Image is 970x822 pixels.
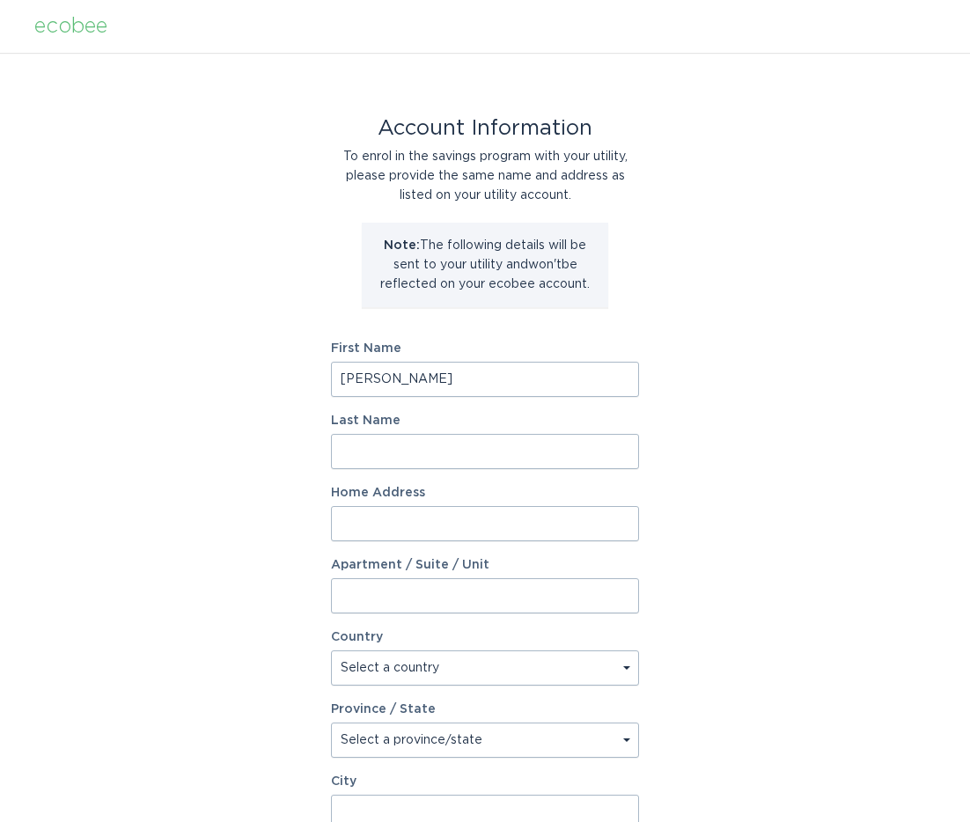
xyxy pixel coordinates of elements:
label: First Name [331,342,639,355]
label: Province / State [331,703,436,716]
label: Home Address [331,487,639,499]
div: To enrol in the savings program with your utility, please provide the same name and address as li... [331,147,639,205]
div: ecobee [34,17,107,36]
label: City [331,775,639,788]
label: Apartment / Suite / Unit [331,559,639,571]
p: The following details will be sent to your utility and won't be reflected on your ecobee account. [375,236,595,294]
strong: Note: [384,239,420,252]
div: Account Information [331,119,639,138]
label: Country [331,631,383,643]
label: Last Name [331,415,639,427]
